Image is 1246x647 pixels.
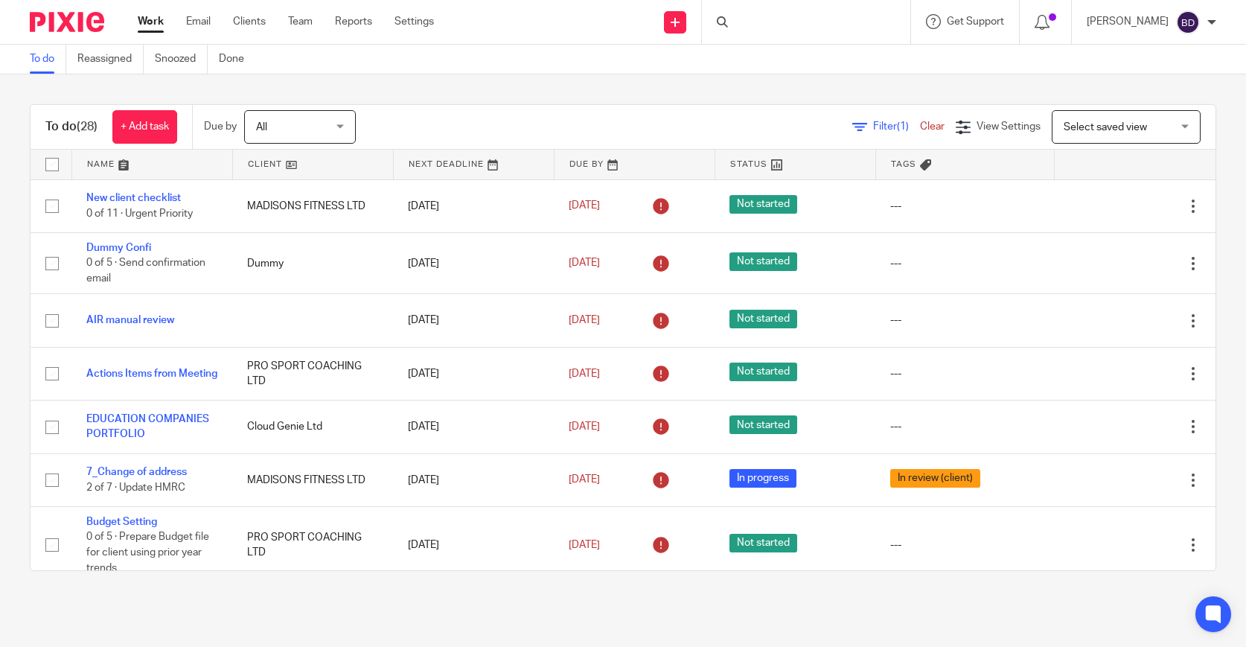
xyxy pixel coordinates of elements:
span: Get Support [947,16,1004,27]
a: 7_Change of address [86,467,187,477]
span: [DATE] [569,475,600,485]
a: + Add task [112,110,177,144]
a: Done [219,45,255,74]
a: Clients [233,14,266,29]
span: [DATE] [569,201,600,211]
td: [DATE] [393,294,554,347]
span: [DATE] [569,315,600,325]
td: [DATE] [393,507,554,584]
td: PRO SPORT COACHING LTD [232,507,393,584]
div: --- [890,313,1040,328]
span: [DATE] [569,421,600,432]
a: Dummy Confi [86,243,151,253]
a: AIR manual review [86,315,174,325]
span: [DATE] [569,540,600,550]
span: Not started [729,310,797,328]
span: Select saved view [1064,122,1147,133]
div: --- [890,199,1040,214]
span: 0 of 11 · Urgent Priority [86,208,193,219]
td: [DATE] [393,347,554,400]
p: [PERSON_NAME] [1087,14,1169,29]
td: Cloud Genie Ltd [232,401,393,453]
span: [DATE] [569,369,600,379]
td: Dummy [232,232,393,293]
td: MADISONS FITNESS LTD [232,179,393,232]
td: [DATE] [393,232,554,293]
a: To do [30,45,66,74]
a: New client checklist [86,193,181,203]
span: Not started [729,195,797,214]
span: View Settings [977,121,1041,132]
span: In progress [729,469,796,488]
a: EDUCATION COMPANIES PORTFOLIO [86,414,209,439]
a: Snoozed [155,45,208,74]
a: Team [288,14,313,29]
td: [DATE] [393,453,554,506]
span: 0 of 5 · Prepare Budget file for client using prior year trends [86,532,209,573]
a: Clear [920,121,945,132]
td: PRO SPORT COACHING LTD [232,347,393,400]
a: Reports [335,14,372,29]
p: Due by [204,119,237,134]
span: All [256,122,267,133]
span: (1) [897,121,909,132]
span: (28) [77,121,98,133]
img: svg%3E [1176,10,1200,34]
a: Budget Setting [86,517,157,527]
a: Email [186,14,211,29]
span: Tags [891,160,916,168]
span: In review (client) [890,469,980,488]
div: --- [890,538,1040,552]
span: 2 of 7 · Update HMRC [86,482,185,493]
span: Filter [873,121,920,132]
a: Settings [394,14,434,29]
a: Reassigned [77,45,144,74]
div: --- [890,256,1040,271]
span: Not started [729,415,797,434]
td: MADISONS FITNESS LTD [232,453,393,506]
span: Not started [729,534,797,552]
span: Not started [729,252,797,271]
img: Pixie [30,12,104,32]
a: Actions Items from Meeting [86,369,217,379]
span: Not started [729,363,797,381]
div: --- [890,366,1040,381]
span: [DATE] [569,258,600,268]
a: Work [138,14,164,29]
h1: To do [45,119,98,135]
td: [DATE] [393,401,554,453]
span: 0 of 5 · Send confirmation email [86,258,205,284]
div: --- [890,419,1040,434]
td: [DATE] [393,179,554,232]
